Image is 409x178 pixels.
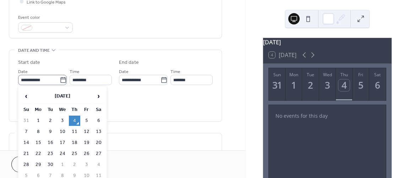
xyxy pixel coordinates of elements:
td: 17 [57,138,68,148]
th: [DATE] [33,89,92,104]
div: Wed [321,72,334,78]
div: 31 [272,79,283,91]
button: Tue2 [302,68,319,100]
td: 5 [81,116,92,126]
button: Thu4 [336,68,353,100]
button: Sun31 [269,68,285,100]
td: 7 [21,127,32,137]
div: 1 [288,79,300,91]
td: 9 [45,127,56,137]
td: 2 [45,116,56,126]
td: 27 [93,149,104,159]
td: 11 [69,127,80,137]
button: Wed3 [319,68,336,100]
td: 8 [33,127,44,137]
td: 23 [45,149,56,159]
td: 28 [21,160,32,170]
span: Time [70,68,80,76]
div: 6 [372,79,383,91]
div: End date [119,59,139,66]
td: 10 [57,127,68,137]
td: 1 [57,160,68,170]
td: 4 [69,116,80,126]
div: Fri [355,72,367,78]
td: 19 [81,138,92,148]
th: Mo [33,105,44,115]
div: 2 [305,79,317,91]
td: 24 [57,149,68,159]
div: Tue [304,72,317,78]
td: 15 [33,138,44,148]
div: [DATE] [263,38,392,46]
td: 29 [33,160,44,170]
td: 12 [81,127,92,137]
button: Fri5 [353,68,369,100]
td: 31 [21,116,32,126]
div: Sun [271,72,283,78]
span: ‹ [21,89,32,103]
div: 3 [322,79,333,91]
td: 3 [57,116,68,126]
button: Cancel [11,156,55,172]
span: › [93,89,104,103]
td: 25 [69,149,80,159]
span: Time [170,68,180,76]
td: 6 [93,116,104,126]
div: No events for this day [270,107,385,124]
span: Date [119,68,129,76]
button: Mon1 [285,68,302,100]
td: 1 [33,116,44,126]
span: Date and time [18,47,50,54]
div: Start date [18,59,40,66]
div: Mon [288,72,300,78]
td: 20 [93,138,104,148]
span: Date [18,68,28,76]
div: Sat [371,72,384,78]
td: 30 [45,160,56,170]
td: 13 [93,127,104,137]
th: Su [21,105,32,115]
th: Tu [45,105,56,115]
th: Sa [93,105,104,115]
td: 3 [81,160,92,170]
td: 16 [45,138,56,148]
th: We [57,105,68,115]
td: 18 [69,138,80,148]
td: 2 [69,160,80,170]
div: Event color [18,14,71,21]
div: 4 [338,79,350,91]
td: 4 [93,160,104,170]
td: 26 [81,149,92,159]
div: Thu [338,72,350,78]
th: Fr [81,105,92,115]
div: 5 [355,79,367,91]
td: 21 [21,149,32,159]
th: Th [69,105,80,115]
button: Sat6 [369,68,386,100]
td: 14 [21,138,32,148]
td: 22 [33,149,44,159]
